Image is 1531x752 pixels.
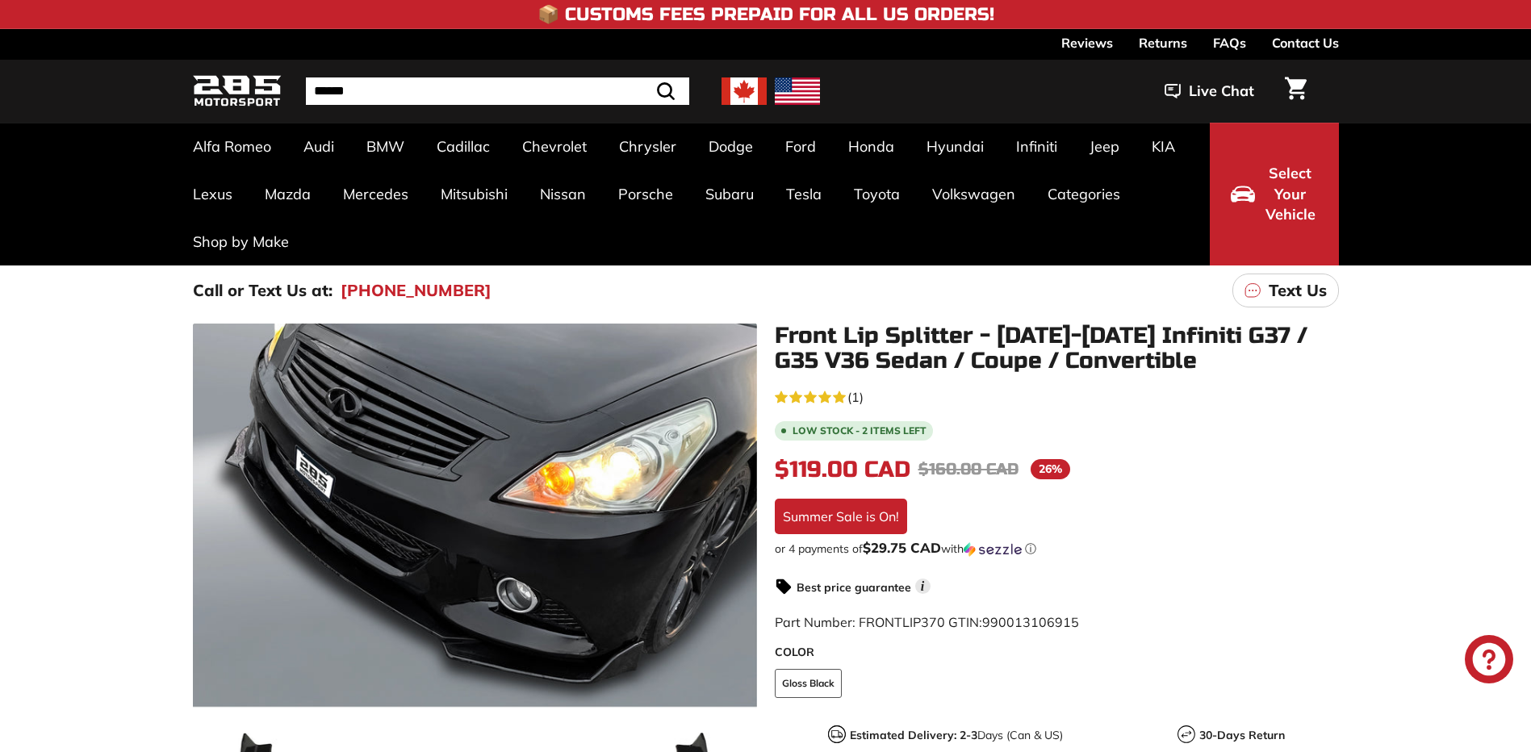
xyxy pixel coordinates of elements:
a: Contact Us [1272,29,1339,56]
div: or 4 payments of$29.75 CADwithSezzle Click to learn more about Sezzle [775,541,1339,557]
span: 26% [1031,459,1070,479]
label: COLOR [775,644,1339,661]
a: BMW [350,123,420,170]
a: [PHONE_NUMBER] [341,278,492,303]
a: Categories [1031,170,1136,218]
a: Shop by Make [177,218,305,265]
strong: Best price guarantee [797,580,911,595]
a: Cart [1275,64,1316,119]
a: Lexus [177,170,249,218]
div: Summer Sale is On! [775,499,907,534]
a: KIA [1136,123,1191,170]
span: Select Your Vehicle [1263,163,1318,225]
input: Search [306,77,689,105]
a: Chevrolet [506,123,603,170]
span: 990013106915 [982,614,1079,630]
strong: 30-Days Return [1199,728,1285,742]
a: Honda [832,123,910,170]
a: FAQs [1213,29,1246,56]
a: Infiniti [1000,123,1073,170]
a: Porsche [602,170,689,218]
a: Alfa Romeo [177,123,287,170]
span: $29.75 CAD [863,539,941,556]
button: Live Chat [1144,71,1275,111]
a: Mazda [249,170,327,218]
span: Part Number: FRONTLIP370 GTIN: [775,614,1079,630]
a: Cadillac [420,123,506,170]
a: Mercedes [327,170,425,218]
span: $160.00 CAD [918,459,1019,479]
h4: 📦 Customs Fees Prepaid for All US Orders! [538,5,994,24]
a: Hyundai [910,123,1000,170]
a: Mitsubishi [425,170,524,218]
a: Tesla [770,170,838,218]
a: Subaru [689,170,770,218]
a: Ford [769,123,832,170]
a: Volkswagen [916,170,1031,218]
span: (1) [847,387,864,407]
p: Call or Text Us at: [193,278,333,303]
p: Days (Can & US) [850,727,1063,744]
img: Sezzle [964,542,1022,557]
button: Select Your Vehicle [1210,123,1339,265]
a: Toyota [838,170,916,218]
inbox-online-store-chat: Shopify online store chat [1460,635,1518,687]
a: Audi [287,123,350,170]
h1: Front Lip Splitter - [DATE]-[DATE] Infiniti G37 / G35 V36 Sedan / Coupe / Convertible [775,324,1339,374]
img: Logo_285_Motorsport_areodynamics_components [193,73,282,111]
span: i [915,579,931,594]
a: Text Us [1232,274,1339,307]
strong: Estimated Delivery: 2-3 [850,728,977,742]
a: Chrysler [603,123,692,170]
a: 5.0 rating (1 votes) [775,386,1339,407]
a: Reviews [1061,29,1113,56]
span: Live Chat [1189,81,1254,102]
span: $119.00 CAD [775,456,910,483]
a: Returns [1139,29,1187,56]
a: Nissan [524,170,602,218]
span: Low stock - 2 items left [793,426,927,436]
a: Dodge [692,123,769,170]
a: Jeep [1073,123,1136,170]
div: or 4 payments of with [775,541,1339,557]
p: Text Us [1269,278,1327,303]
